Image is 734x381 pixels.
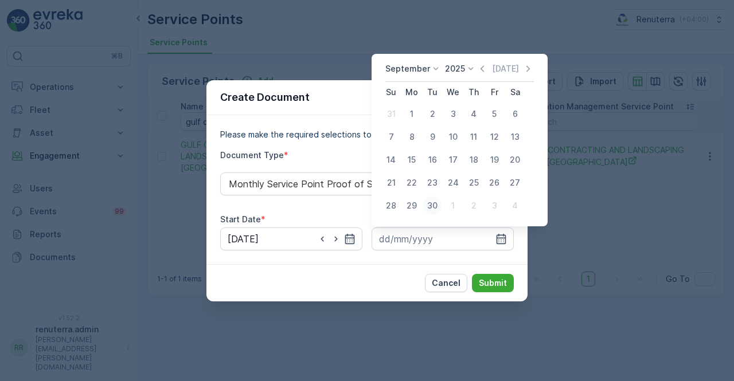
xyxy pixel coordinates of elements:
label: Start Date [220,214,261,224]
th: Sunday [381,82,401,103]
div: 22 [403,174,421,192]
p: 2025 [445,63,465,74]
input: dd/mm/yyyy [220,227,362,250]
div: 8 [403,128,421,146]
div: 2 [423,105,442,123]
div: 1 [403,105,421,123]
div: 9 [423,128,442,146]
div: 6 [506,105,524,123]
th: Wednesday [443,82,463,103]
div: 30 [423,197,442,215]
div: 31 [382,105,400,123]
div: 7 [382,128,400,146]
div: 15 [403,151,421,169]
th: Saturday [505,82,525,103]
th: Friday [484,82,505,103]
div: 17 [444,151,462,169]
div: 18 [464,151,483,169]
div: 16 [423,151,442,169]
th: Monday [401,82,422,103]
button: Submit [472,274,514,292]
div: 5 [485,105,503,123]
p: Please make the required selections to create your document. [220,129,514,140]
div: 3 [485,197,503,215]
div: 2 [464,197,483,215]
p: September [385,63,430,74]
div: 21 [382,174,400,192]
p: [DATE] [492,63,519,74]
div: 23 [423,174,442,192]
div: 24 [444,174,462,192]
div: 29 [403,197,421,215]
p: Create Document [220,89,310,105]
label: Document Type [220,150,284,160]
div: 25 [464,174,483,192]
div: 19 [485,151,503,169]
button: Cancel [425,274,467,292]
div: 4 [464,105,483,123]
div: 11 [464,128,483,146]
div: 10 [444,128,462,146]
div: 1 [444,197,462,215]
div: 4 [506,197,524,215]
input: dd/mm/yyyy [372,227,514,250]
div: 28 [382,197,400,215]
p: Cancel [432,277,460,289]
p: Submit [479,277,507,289]
div: 27 [506,174,524,192]
div: 14 [382,151,400,169]
th: Thursday [463,82,484,103]
div: 26 [485,174,503,192]
div: 3 [444,105,462,123]
div: 20 [506,151,524,169]
th: Tuesday [422,82,443,103]
div: 13 [506,128,524,146]
div: 12 [485,128,503,146]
